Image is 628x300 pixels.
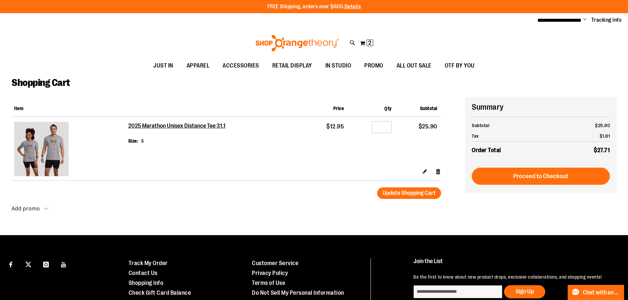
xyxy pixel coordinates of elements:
[472,101,610,113] h2: Summary
[25,261,31,267] img: Twitter
[326,123,344,130] span: $12.95
[58,258,70,270] a: Visit our Youtube page
[377,187,441,199] button: Update Shopping Cart
[472,168,610,185] button: Proceed to Checkout
[568,285,624,300] button: Chat with an Expert
[516,288,534,295] span: Sign Up
[252,260,298,266] a: Customer Service
[14,106,23,111] span: Item
[583,17,586,23] button: Account menu
[600,133,610,139] span: $1.81
[128,138,138,144] dt: Size
[591,16,622,24] a: Tracking Info
[594,147,610,153] span: $27.71
[364,58,383,73] span: PROMO
[223,58,259,73] span: ACCESSORIES
[5,258,16,270] a: Visit our Facebook page
[129,260,168,266] a: Track My Order
[384,106,392,111] span: Qty
[420,106,437,111] span: Subtotal
[413,274,613,280] p: Be the first to know about new product drops, exclusive collaborations, and shopping events!
[472,120,558,131] th: Subtotal
[419,123,437,130] span: $25.90
[153,58,173,73] span: JUST IN
[272,58,312,73] span: RETAIL DISPLAY
[504,285,545,298] button: Sign Up
[40,258,52,270] a: Visit our Instagram page
[325,58,351,73] span: IN STUDIO
[397,58,432,73] span: ALL OUT SALE
[413,258,613,270] h4: Join the List
[23,258,34,270] a: Visit our X page
[413,285,502,298] input: enter email
[445,58,475,73] span: OTF BY YOU
[472,131,558,142] th: Tax
[129,289,191,296] a: Check Gift Card Balance
[14,122,126,178] a: 2025 Marathon Unisex Distance Tee 31.1
[252,289,344,296] a: Do Not Sell My Personal Information
[333,106,344,111] span: Price
[435,168,441,175] a: Remove item
[128,123,226,130] a: 2025 Marathon Unisex Distance Tee 31.1
[252,270,288,276] a: Privacy Policy
[472,145,501,155] strong: Order Total
[12,205,48,215] button: Add promo
[513,173,568,180] span: Proceed to Checkout
[382,190,436,196] span: Update Shopping Cart
[129,280,164,286] a: Shopping Info
[368,40,371,46] span: 2
[14,122,69,176] img: 2025 Marathon Unisex Distance Tee 31.1
[12,77,70,88] span: Shopping Cart
[141,138,144,144] dd: S
[595,123,610,128] span: $25.90
[12,205,40,212] strong: Add promo
[344,4,361,10] a: Details
[187,58,210,73] span: APPAREL
[583,289,620,296] span: Chat with an Expert
[252,280,285,286] a: Terms of Use
[267,3,361,11] p: FREE Shipping, orders over $600.
[129,270,158,276] a: Contact Us
[254,35,340,51] img: Shop Orangetheory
